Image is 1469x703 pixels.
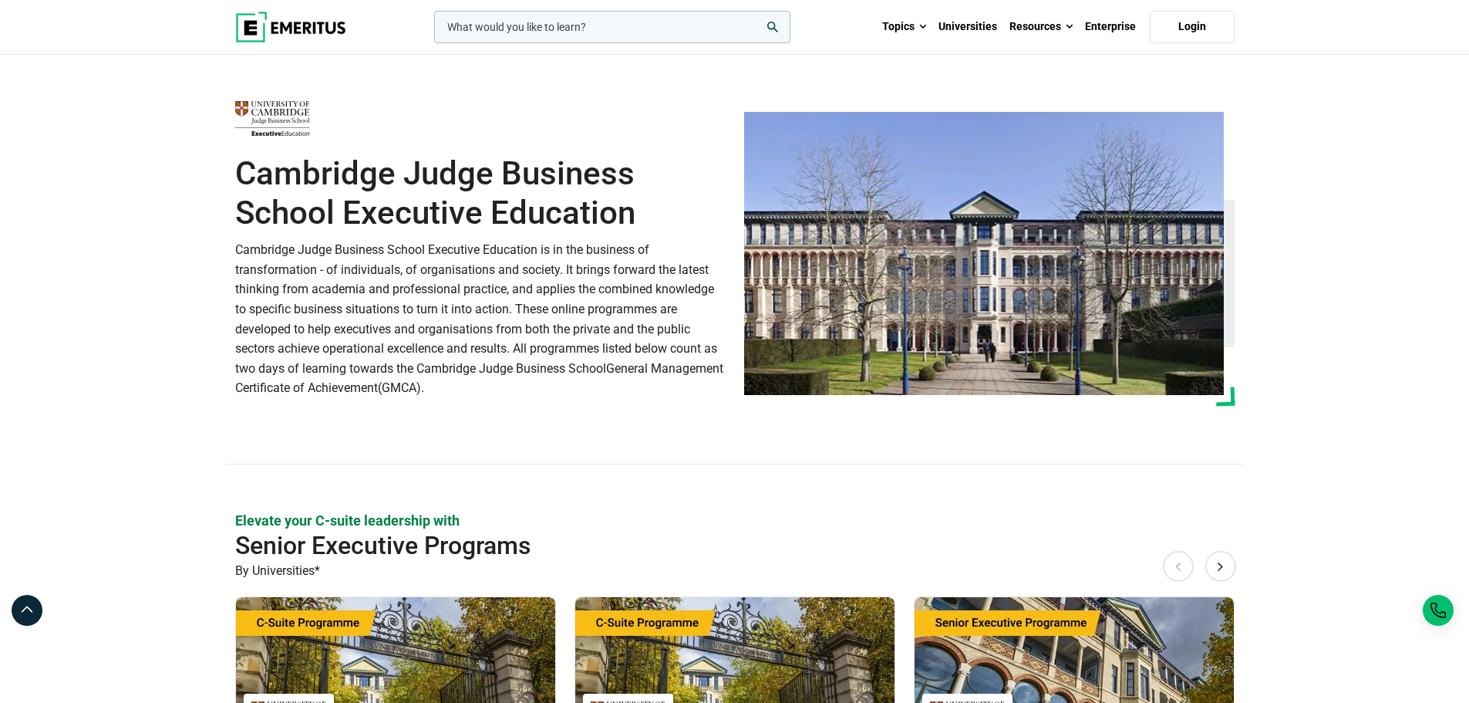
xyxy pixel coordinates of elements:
button: Previous [1163,550,1194,581]
p: Elevate your C-suite leadership with [235,511,1235,530]
p: By Universities* [235,561,1235,581]
a: Login [1150,11,1235,43]
img: Cambridge Judge Business School Executive Education [744,112,1224,395]
button: Next [1205,550,1236,581]
input: woocommerce-product-search-field-0 [434,11,790,43]
h2: Senior Executive Programs [235,530,1134,561]
p: Cambridge Judge Business School Executive Education is in the business of transformation - of ind... [235,240,726,398]
img: Cambridge Judge Business School Executive Education [235,101,310,136]
h1: Cambridge Judge Business School Executive Education [235,154,726,232]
